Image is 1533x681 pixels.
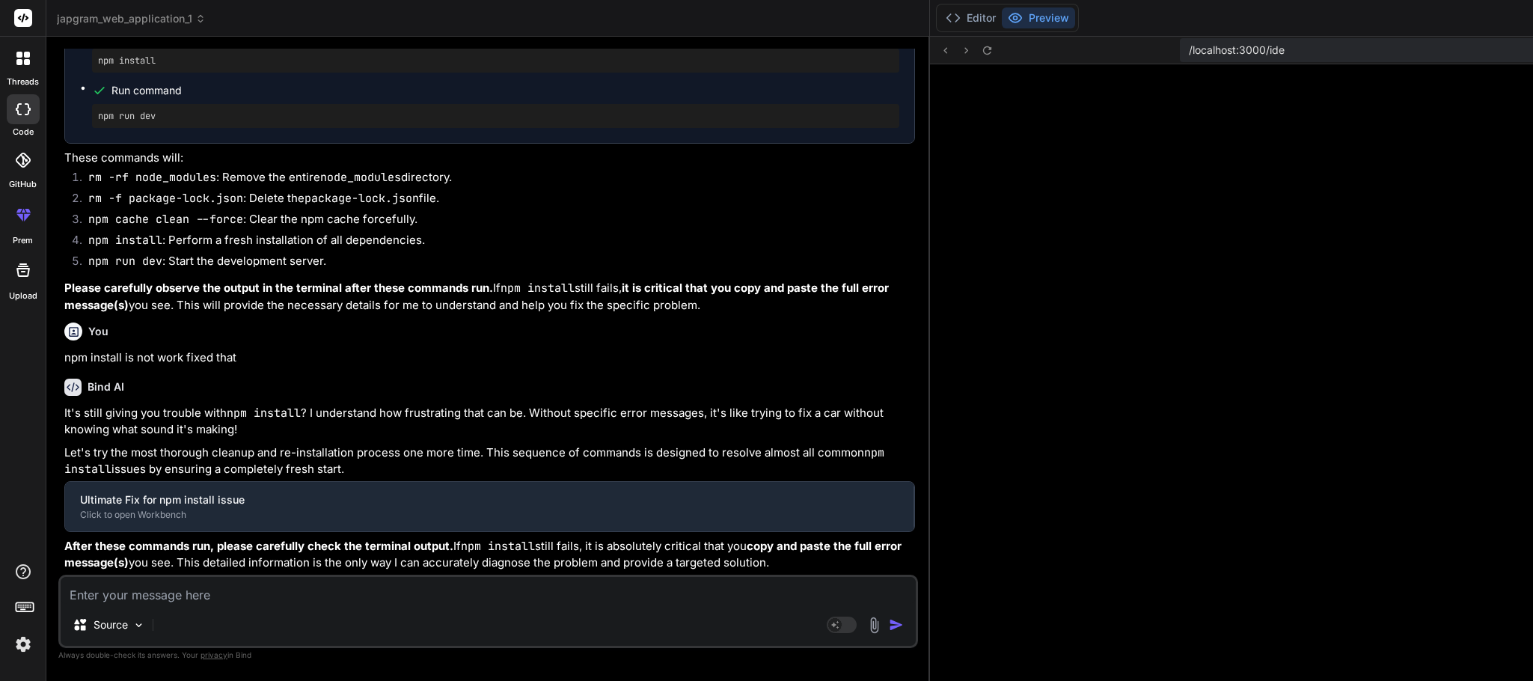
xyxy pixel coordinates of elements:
p: It's still giving you trouble with ? I understand how frustrating that can be. Without specific e... [64,405,915,439]
code: npm install [64,445,891,477]
p: Source [94,617,128,632]
p: If still fails, you see. This will provide the necessary details for me to understand and help yo... [64,280,915,314]
img: Pick Models [132,619,145,632]
h6: You [88,324,108,339]
div: Click to open Workbench [80,509,899,521]
label: Upload [9,290,37,302]
code: npm install [461,539,535,554]
code: rm -f package-lock.json [88,191,243,206]
strong: Please carefully observe the output in the terminal after these commands run. [64,281,493,295]
img: settings [10,632,36,657]
code: npm cache clean --force [88,212,243,227]
pre: npm install [98,55,893,67]
code: npm install [227,406,301,421]
p: Always double-check its answers. Your in Bind [58,648,918,662]
p: npm install is not work fixed that [64,349,915,367]
img: attachment [866,617,883,634]
h6: Bind AI [88,379,124,394]
p: These commands will: [64,150,915,167]
img: icon [889,617,904,632]
li: : Perform a fresh installation of all dependencies. [76,232,915,253]
p: Let's try the most thorough cleanup and re-installation process one more time. This sequence of c... [64,445,915,478]
p: If still fails, it is absolutely critical that you you see. This detailed information is the only... [64,538,915,572]
span: japgram_web_application_1 [57,11,206,26]
li: : Delete the file. [76,190,915,211]
label: GitHub [9,178,37,191]
code: npm install [88,233,162,248]
code: npm run dev [88,254,162,269]
button: Editor [940,7,1002,28]
li: : Start the development server. [76,253,915,274]
button: Ultimate Fix for npm install issueClick to open Workbench [65,482,914,531]
strong: it is critical that you copy and paste the full error message(s) [64,281,892,312]
label: threads [7,76,39,88]
span: privacy [201,650,227,659]
button: Preview [1002,7,1075,28]
pre: npm run dev [98,110,893,122]
span: /localhost:3000/ide [1189,43,1285,58]
label: prem [13,234,33,247]
label: code [13,126,34,138]
strong: After these commands run, please carefully check the terminal output. [64,539,453,553]
li: : Clear the npm cache forcefully. [76,211,915,232]
code: package-lock.json [305,191,419,206]
li: : Remove the entire directory. [76,169,915,190]
code: node_modules [320,170,401,185]
span: Run command [111,83,899,98]
code: rm -rf node_modules [88,170,216,185]
code: npm install [501,281,575,296]
div: Ultimate Fix for npm install issue [80,492,899,507]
